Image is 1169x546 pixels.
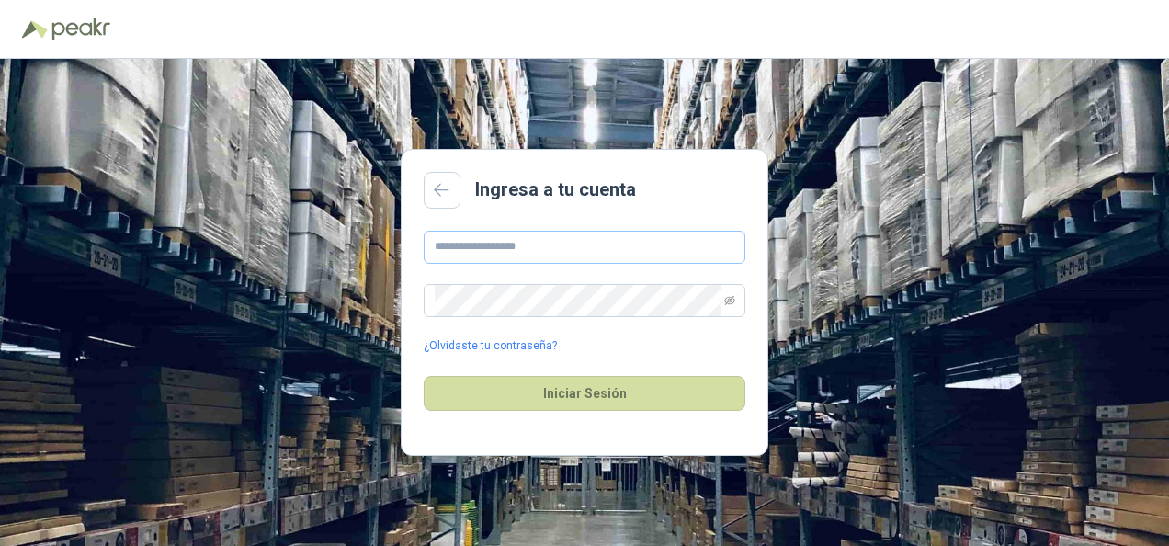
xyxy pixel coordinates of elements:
h2: Ingresa a tu cuenta [475,176,636,204]
span: eye-invisible [724,295,735,306]
a: ¿Olvidaste tu contraseña? [424,337,557,355]
img: Logo [22,20,48,39]
img: Peakr [51,18,110,40]
button: Iniciar Sesión [424,376,745,411]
